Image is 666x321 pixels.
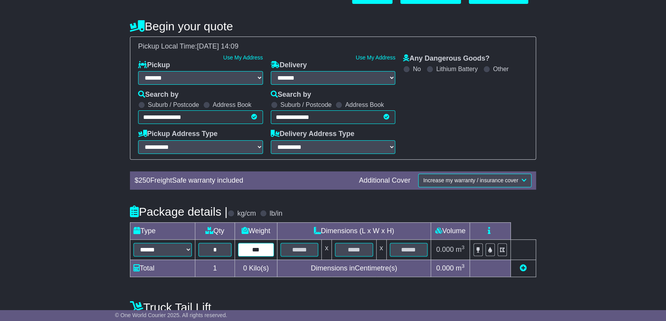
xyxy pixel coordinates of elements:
[345,101,384,108] label: Address Book
[115,312,227,318] span: © One World Courier 2025. All rights reserved.
[197,42,238,50] span: [DATE] 14:09
[456,246,464,253] span: m
[138,130,217,138] label: Pickup Address Type
[148,101,199,108] label: Suburb / Postcode
[223,54,263,61] a: Use My Address
[356,54,395,61] a: Use My Address
[431,222,470,239] td: Volume
[130,205,228,218] h4: Package details |
[130,260,195,277] td: Total
[520,264,527,272] a: Add new item
[271,130,354,138] label: Delivery Address Type
[322,239,332,260] td: x
[138,61,170,70] label: Pickup
[138,91,179,99] label: Search by
[436,65,478,73] label: Lithium Battery
[403,54,489,63] label: Any Dangerous Goods?
[130,301,536,314] h4: Truck Tail Lift
[195,260,235,277] td: 1
[461,263,464,269] sup: 3
[271,91,311,99] label: Search by
[461,244,464,250] sup: 3
[134,42,532,51] div: Pickup Local Time:
[355,176,414,185] div: Additional Cover
[270,209,282,218] label: lb/in
[413,65,421,73] label: No
[277,260,431,277] td: Dimensions in Centimetre(s)
[456,264,464,272] span: m
[131,176,355,185] div: $ FreightSafe warranty included
[271,61,307,70] label: Delivery
[493,65,508,73] label: Other
[235,260,277,277] td: Kilo(s)
[243,264,247,272] span: 0
[130,222,195,239] td: Type
[423,177,518,183] span: Increase my warranty / insurance cover
[213,101,252,108] label: Address Book
[138,176,150,184] span: 250
[436,264,454,272] span: 0.000
[418,174,531,187] button: Increase my warranty / insurance cover
[436,246,454,253] span: 0.000
[130,20,536,33] h4: Begin your quote
[235,222,277,239] td: Weight
[280,101,332,108] label: Suburb / Postcode
[195,222,235,239] td: Qty
[376,239,386,260] td: x
[277,222,431,239] td: Dimensions (L x W x H)
[237,209,256,218] label: kg/cm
